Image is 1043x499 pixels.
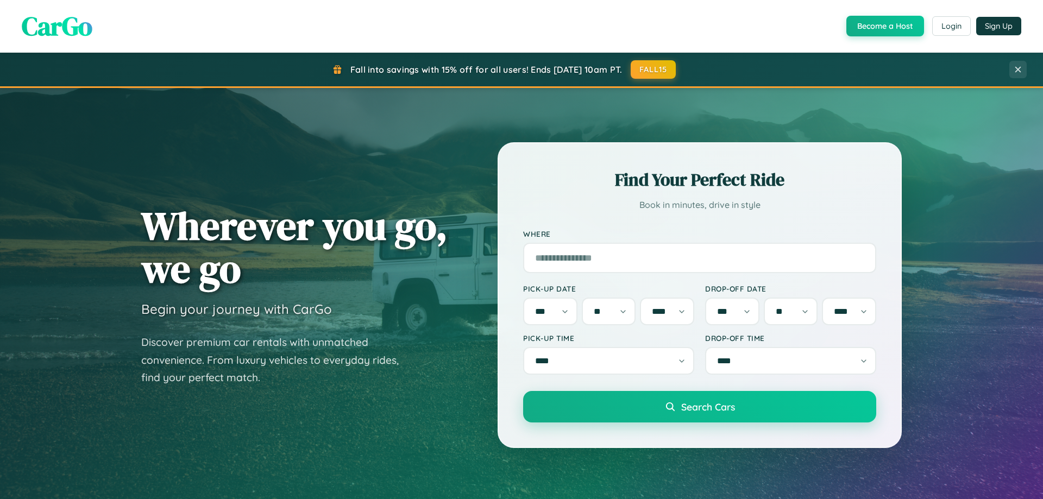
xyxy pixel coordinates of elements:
button: FALL15 [631,60,676,79]
h2: Find Your Perfect Ride [523,168,876,192]
p: Book in minutes, drive in style [523,197,876,213]
label: Drop-off Date [705,284,876,293]
h1: Wherever you go, we go [141,204,448,290]
span: Search Cars [681,401,735,413]
label: Where [523,229,876,238]
label: Pick-up Time [523,333,694,343]
span: CarGo [22,8,92,44]
span: Fall into savings with 15% off for all users! Ends [DATE] 10am PT. [350,64,623,75]
p: Discover premium car rentals with unmatched convenience. From luxury vehicles to everyday rides, ... [141,333,413,387]
button: Become a Host [846,16,924,36]
button: Search Cars [523,391,876,422]
label: Drop-off Time [705,333,876,343]
button: Sign Up [976,17,1021,35]
button: Login [932,16,971,36]
label: Pick-up Date [523,284,694,293]
h3: Begin your journey with CarGo [141,301,332,317]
